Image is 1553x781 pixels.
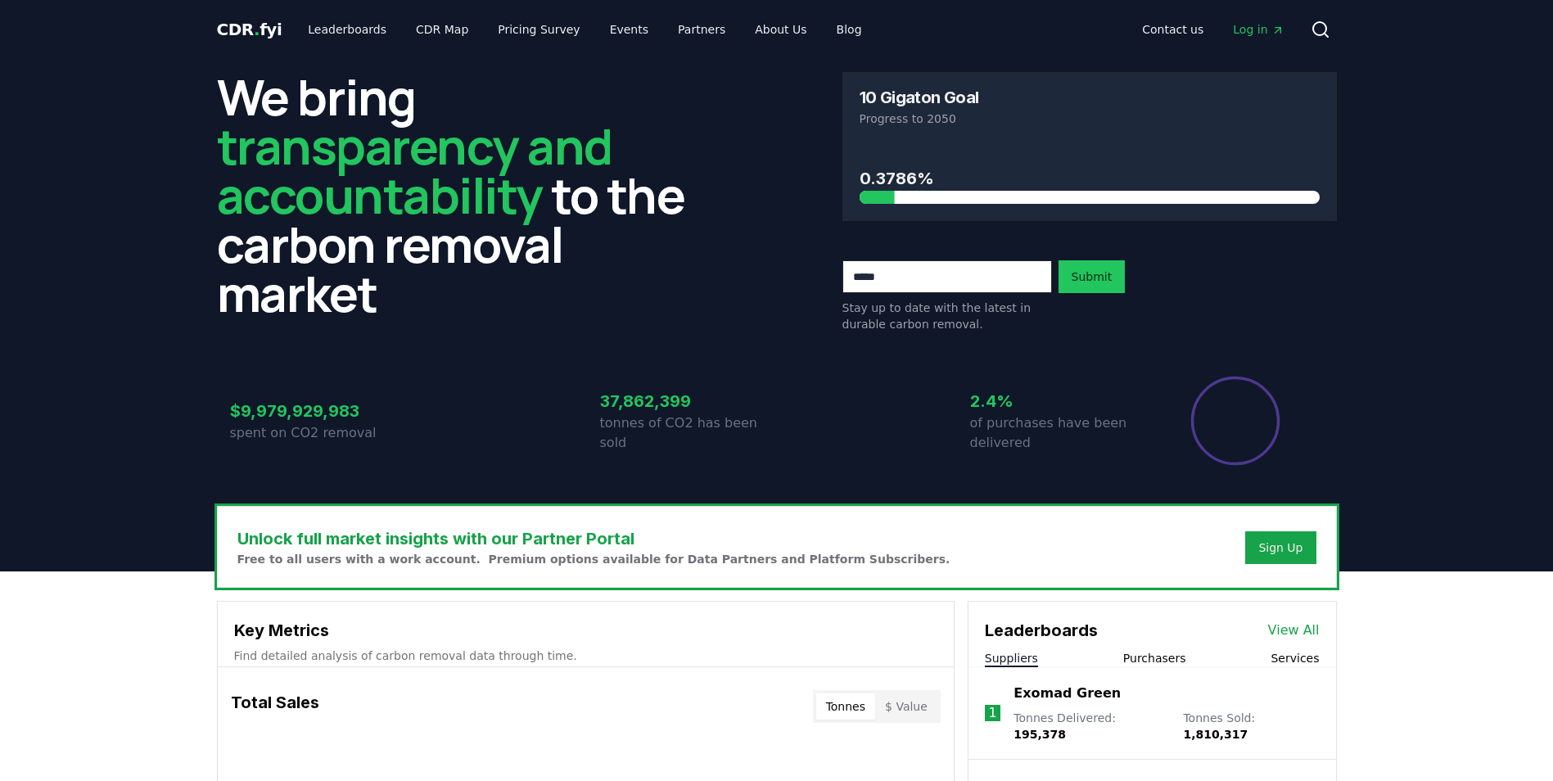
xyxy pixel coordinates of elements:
[816,693,875,720] button: Tonnes
[1014,728,1066,741] span: 195,378
[875,693,937,720] button: $ Value
[230,423,407,443] p: spent on CO2 removal
[597,15,661,44] a: Events
[1183,710,1319,743] p: Tonnes Sold :
[295,15,400,44] a: Leaderboards
[1183,728,1248,741] span: 1,810,317
[217,112,612,228] span: transparency and accountability
[1268,621,1320,640] a: View All
[230,399,407,423] h3: $9,979,929,983
[237,551,950,567] p: Free to all users with a work account. Premium options available for Data Partners and Platform S...
[1014,710,1167,743] p: Tonnes Delivered :
[234,618,937,643] h3: Key Metrics
[1129,15,1297,44] nav: Main
[403,15,481,44] a: CDR Map
[1220,15,1297,44] a: Log in
[1190,375,1281,467] div: Percentage of sales delivered
[1129,15,1217,44] a: Contact us
[970,389,1147,413] h3: 2.4%
[1059,260,1126,293] button: Submit
[295,15,874,44] nav: Main
[742,15,819,44] a: About Us
[217,72,711,318] h2: We bring to the carbon removal market
[970,413,1147,453] p: of purchases have been delivered
[860,111,1320,127] p: Progress to 2050
[485,15,593,44] a: Pricing Survey
[600,389,777,413] h3: 37,862,399
[234,648,937,664] p: Find detailed analysis of carbon removal data through time.
[1014,684,1121,703] a: Exomad Green
[860,89,979,106] h3: 10 Gigaton Goal
[860,166,1320,191] h3: 0.3786%
[1233,21,1284,38] span: Log in
[985,618,1098,643] h3: Leaderboards
[842,300,1052,332] p: Stay up to date with the latest in durable carbon removal.
[217,20,282,39] span: CDR fyi
[254,20,260,39] span: .
[824,15,875,44] a: Blog
[1258,539,1302,556] a: Sign Up
[1245,531,1316,564] button: Sign Up
[237,526,950,551] h3: Unlock full market insights with our Partner Portal
[231,690,319,723] h3: Total Sales
[665,15,738,44] a: Partners
[217,18,282,41] a: CDR.fyi
[600,413,777,453] p: tonnes of CO2 has been sold
[988,703,996,723] p: 1
[985,650,1038,666] button: Suppliers
[1271,650,1319,666] button: Services
[1123,650,1186,666] button: Purchasers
